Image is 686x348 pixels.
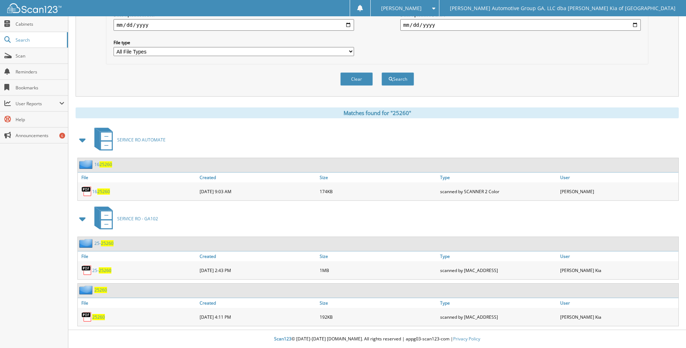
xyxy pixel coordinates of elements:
[16,69,64,75] span: Reminders
[16,132,64,139] span: Announcements
[450,6,676,10] span: [PERSON_NAME] Automotive Group GA, LLC dba [PERSON_NAME] Kia of [GEOGRAPHIC_DATA]
[90,126,166,154] a: SERVICE RO AUTOMATE
[99,161,112,167] span: 25260
[16,21,64,27] span: Cabinets
[381,6,422,10] span: [PERSON_NAME]
[198,184,318,199] div: [DATE] 9:03 AM
[92,188,110,195] a: 1625260
[438,251,558,261] a: Type
[198,251,318,261] a: Created
[558,263,678,277] div: [PERSON_NAME] Kia
[92,267,111,273] a: 25-25260
[92,314,105,320] a: 25260
[76,107,679,118] div: Matches found for "25260"
[68,330,686,348] div: © [DATE]-[DATE] [DOMAIN_NAME]. All rights reserved | appg03-scan123-com |
[340,72,373,86] button: Clear
[97,188,110,195] span: 25260
[198,263,318,277] div: [DATE] 2:43 PM
[94,287,107,293] a: 25260
[81,186,92,197] img: PDF.png
[78,173,198,182] a: File
[79,285,94,294] img: folder2.png
[453,336,480,342] a: Privacy Policy
[650,313,686,348] iframe: Chat Widget
[79,160,94,169] img: folder2.png
[438,298,558,308] a: Type
[198,298,318,308] a: Created
[16,53,64,59] span: Scan
[78,298,198,308] a: File
[318,251,438,261] a: Size
[438,263,558,277] div: scanned by [MAC_ADDRESS]
[382,72,414,86] button: Search
[558,298,678,308] a: User
[438,184,558,199] div: scanned by SCANNER 2 Color
[318,173,438,182] a: Size
[198,310,318,324] div: [DATE] 4:11 PM
[198,173,318,182] a: Created
[81,265,92,276] img: PDF.png
[400,19,641,31] input: end
[99,267,111,273] span: 25260
[79,239,94,248] img: folder2.png
[558,173,678,182] a: User
[59,133,65,139] div: 6
[90,204,158,233] a: SERVICE RO - GA102
[16,37,63,43] span: Search
[94,161,112,167] a: 1625260
[117,137,166,143] span: SERVICE RO AUTOMATE
[318,184,438,199] div: 174KB
[558,251,678,261] a: User
[16,116,64,123] span: Help
[117,216,158,222] span: SERVICE RO - GA102
[558,184,678,199] div: [PERSON_NAME]
[78,251,198,261] a: File
[318,298,438,308] a: Size
[318,263,438,277] div: 1MB
[114,39,354,46] label: File type
[274,336,291,342] span: Scan123
[101,240,114,246] span: 25260
[94,240,114,246] a: 25-25260
[318,310,438,324] div: 192KB
[7,3,61,13] img: scan123-logo-white.svg
[438,310,558,324] div: scanned by [MAC_ADDRESS]
[16,101,59,107] span: User Reports
[81,311,92,322] img: PDF.png
[16,85,64,91] span: Bookmarks
[114,19,354,31] input: start
[438,173,558,182] a: Type
[558,310,678,324] div: [PERSON_NAME] Kia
